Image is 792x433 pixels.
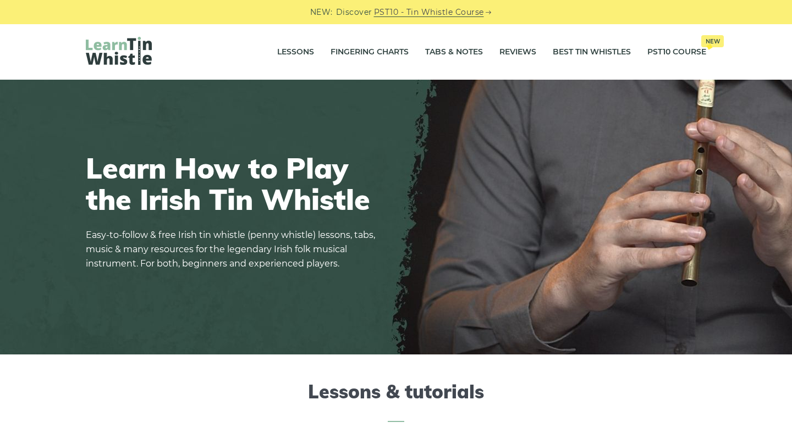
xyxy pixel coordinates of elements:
[86,37,152,65] img: LearnTinWhistle.com
[425,38,483,66] a: Tabs & Notes
[647,38,706,66] a: PST10 CourseNew
[701,35,724,47] span: New
[86,152,383,215] h1: Learn How to Play the Irish Tin Whistle
[86,381,706,422] h2: Lessons & tutorials
[553,38,631,66] a: Best Tin Whistles
[499,38,536,66] a: Reviews
[277,38,314,66] a: Lessons
[86,228,383,271] p: Easy-to-follow & free Irish tin whistle (penny whistle) lessons, tabs, music & many resources for...
[331,38,409,66] a: Fingering Charts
